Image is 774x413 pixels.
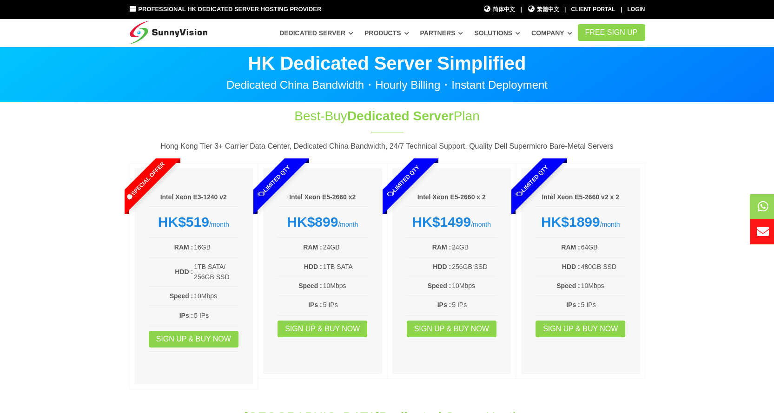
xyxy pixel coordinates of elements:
span: Limited Qty [235,142,313,220]
b: HDD : [433,263,451,270]
li: | [520,5,522,14]
li: | [564,5,566,14]
a: Sign up & Buy Now [149,331,238,347]
div: /month [535,214,626,230]
td: 5 IPs [193,310,239,321]
a: Company [531,25,572,41]
strong: HK$1899 [541,214,600,229]
strong: HK$1499 [412,214,471,229]
strong: HK$899 [287,214,338,229]
h1: Best-Buy Plan [232,107,542,125]
strong: HK$519 [158,214,209,229]
li: | [621,5,622,14]
span: Limited Qty [493,142,571,220]
span: Special Offer [106,142,184,220]
a: Partners [420,25,463,41]
p: HK Dedicated Server Simplified [129,54,645,72]
span: Professional HK Dedicated Server Hosting Provider [138,6,321,13]
span: Dedicated Server [347,109,454,123]
h6: Intel Xeon E5-2660 x2 [277,193,368,202]
a: Login [628,6,645,13]
a: Client Portal [571,6,615,13]
a: Sign up & Buy Now [536,321,625,337]
h6: Intel Xeon E3-1240 v2 [148,193,239,202]
a: Solutions [474,25,520,41]
b: HDD : [304,263,322,270]
div: /month [148,214,239,230]
b: Speed : [170,292,193,300]
b: Speed : [428,282,451,289]
td: 10Mbps [451,280,497,291]
td: 256GB SSD [451,261,497,272]
td: 24GB [451,242,497,253]
td: 10Mbps [193,290,239,302]
a: FREE Sign Up [578,24,645,41]
a: 简体中文 [483,5,516,14]
td: 10Mbps [323,280,368,291]
div: /month [277,214,368,230]
b: HDD : [562,263,580,270]
a: Sign up & Buy Now [407,321,496,337]
td: 24GB [323,242,368,253]
b: IPs : [308,301,322,308]
td: 64GB [581,242,626,253]
td: 1TB SATA [323,261,368,272]
td: 5 IPs [323,299,368,310]
b: RAM : [561,243,580,251]
div: /month [406,214,497,230]
b: RAM : [174,243,193,251]
td: 10Mbps [581,280,626,291]
h6: Intel Xeon E5-2660 x 2 [406,193,497,202]
a: Dedicated Server [279,25,353,41]
p: Dedicated China Bandwidth・Hourly Billing・Instant Deployment [129,79,645,91]
td: 5 IPs [581,299,626,310]
b: RAM : [303,243,322,251]
td: 480GB SSD [581,261,626,272]
td: 5 IPs [451,299,497,310]
a: 繁體中文 [527,5,559,14]
p: Hong Kong Tier 3+ Carrier Data Center, Dedicated China Bandwidth, 24/7 Technical Support, Quality... [129,140,645,152]
td: 16GB [193,242,239,253]
b: IPs : [566,301,580,308]
b: RAM : [432,243,451,251]
span: Limited Qty [364,142,442,220]
a: Products [364,25,409,41]
b: IPs : [179,312,193,319]
b: Speed : [556,282,580,289]
a: Sign up & Buy Now [278,321,367,337]
b: IPs : [437,301,451,308]
h6: Intel Xeon E5-2660 v2 x 2 [535,193,626,202]
b: Speed : [298,282,322,289]
b: HDD : [175,268,193,275]
td: 1TB SATA/ 256GB SSD [193,261,239,283]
